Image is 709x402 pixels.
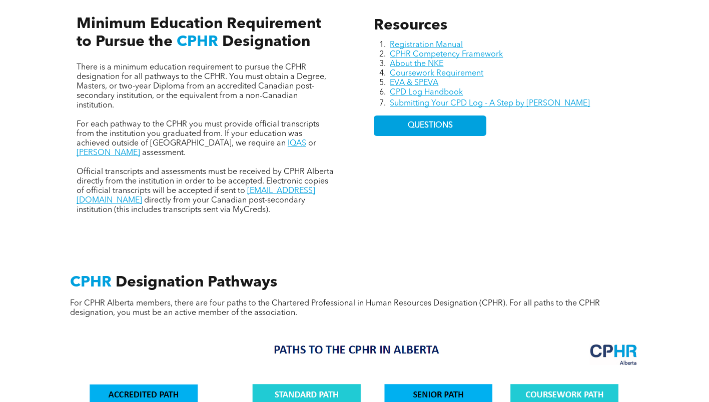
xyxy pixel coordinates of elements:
[288,139,306,147] a: IQAS
[77,187,315,204] a: [EMAIL_ADDRESS][DOMAIN_NAME]
[116,275,277,290] span: Designation Pathways
[77,149,140,157] a: [PERSON_NAME]
[222,34,310,49] span: Designation
[70,275,112,290] span: CPHR
[308,139,316,147] span: or
[390,79,438,87] a: EVA & SPEVA
[390,41,463,49] a: Registration Manual
[77,120,319,147] span: For each pathway to the CPHR you must provide official transcripts from the institution you gradu...
[390,50,503,58] a: CPHR Competency Framework
[70,299,600,317] span: For CPHR Alberta members, there are four paths to the Chartered Professional in Human Resources D...
[390,69,483,77] a: Coursework Requirement
[77,16,321,49] span: Minimum Education Requirement to Pursue the
[77,63,326,109] span: There is a minimum education requirement to pursue the CPHR designation for all pathways to the C...
[374,18,447,33] span: Resources
[390,60,443,68] a: About the NKE
[142,149,186,157] span: assessment.
[177,34,218,49] span: CPHR
[390,99,590,107] a: Submitting Your CPD Log - A Step by [PERSON_NAME]
[77,196,305,214] span: directly from your Canadian post-secondary institution (this includes transcripts sent via MyCreds).
[390,88,463,96] a: CPD Log Handbook
[374,115,486,136] a: QUESTIONS
[408,121,453,130] span: QUESTIONS
[77,168,334,195] span: Official transcripts and assessments must be received by CPHR Alberta directly from the instituti...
